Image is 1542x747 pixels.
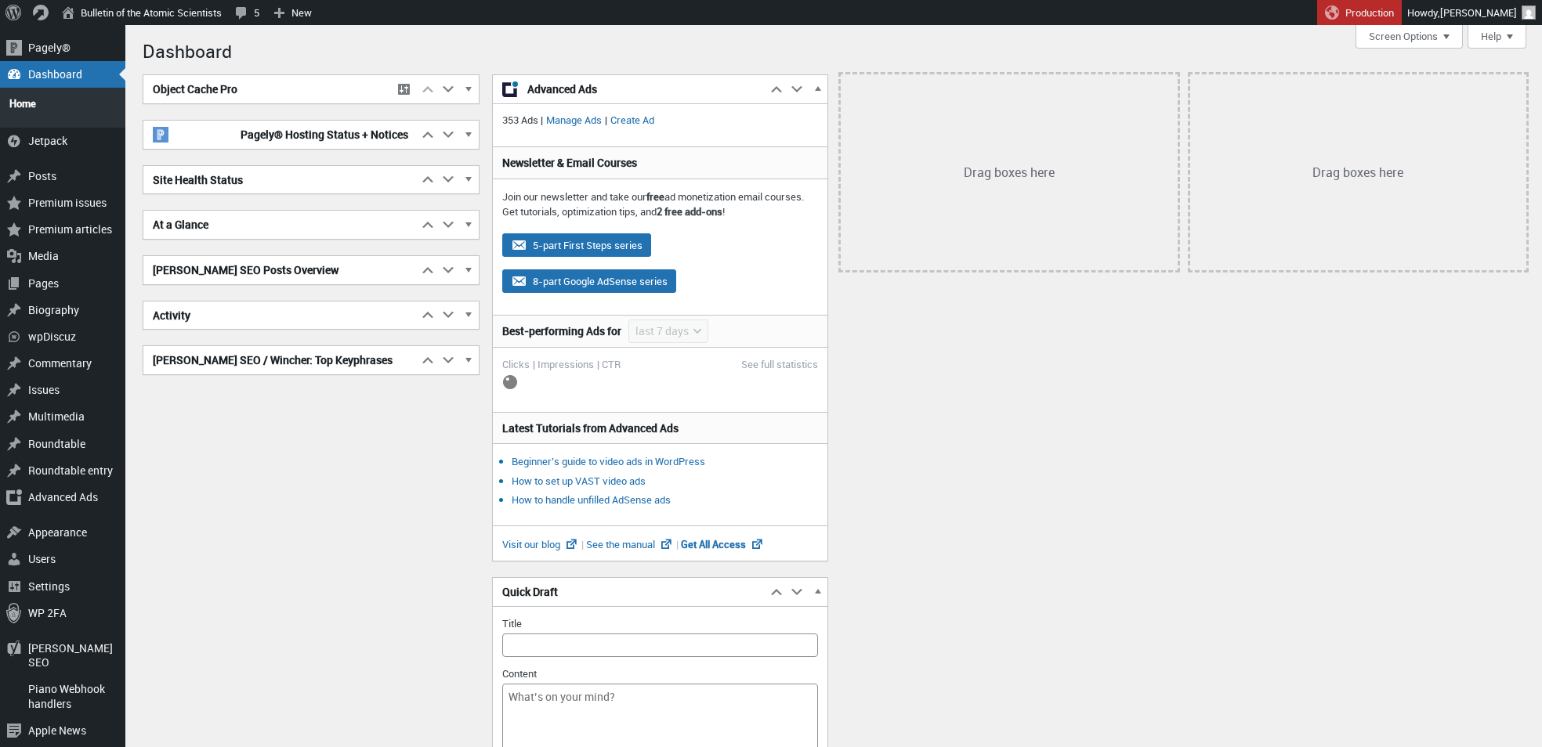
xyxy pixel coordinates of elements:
[543,113,605,127] a: Manage Ads
[502,374,518,390] img: loading
[143,301,418,330] h2: Activity
[607,113,657,127] a: Create Ad
[1440,5,1517,20] span: [PERSON_NAME]
[502,189,819,220] p: Join our newsletter and take our ad monetization email courses. Get tutorials, optimization tips,...
[143,33,1526,67] h1: Dashboard
[502,420,819,436] h3: Latest Tutorials from Advanced Ads
[1356,25,1463,49] button: Screen Options
[143,166,418,194] h2: Site Health Status
[153,127,168,143] img: pagely-w-on-b20x20.png
[586,537,681,551] a: See the manual
[1468,25,1526,49] button: Help
[512,493,671,507] a: How to handle unfilled AdSense ads
[502,616,522,630] label: Title
[143,121,418,149] h2: Pagely® Hosting Status + Notices
[512,454,705,468] a: Beginner’s guide to video ads in WordPress
[502,323,621,339] h3: Best-performing Ads for
[502,537,586,551] a: Visit our blog
[143,211,418,239] h2: At a Glance
[502,155,819,171] h3: Newsletter & Email Courses
[646,189,664,204] strong: free
[502,269,676,293] button: 8-part Google AdSense series
[143,256,418,284] h2: [PERSON_NAME] SEO Posts Overview
[143,75,389,103] h2: Object Cache Pro
[681,537,765,551] a: Get All Access
[527,81,758,97] span: Advanced Ads
[502,666,537,680] label: Content
[502,113,819,128] p: 353 Ads | |
[512,474,646,488] a: How to set up VAST video ads
[502,233,651,257] button: 5-part First Steps series
[143,346,418,374] h2: [PERSON_NAME] SEO / Wincher: Top Keyphrases
[657,204,722,218] strong: 2 free add-ons
[502,584,558,600] span: Quick Draft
